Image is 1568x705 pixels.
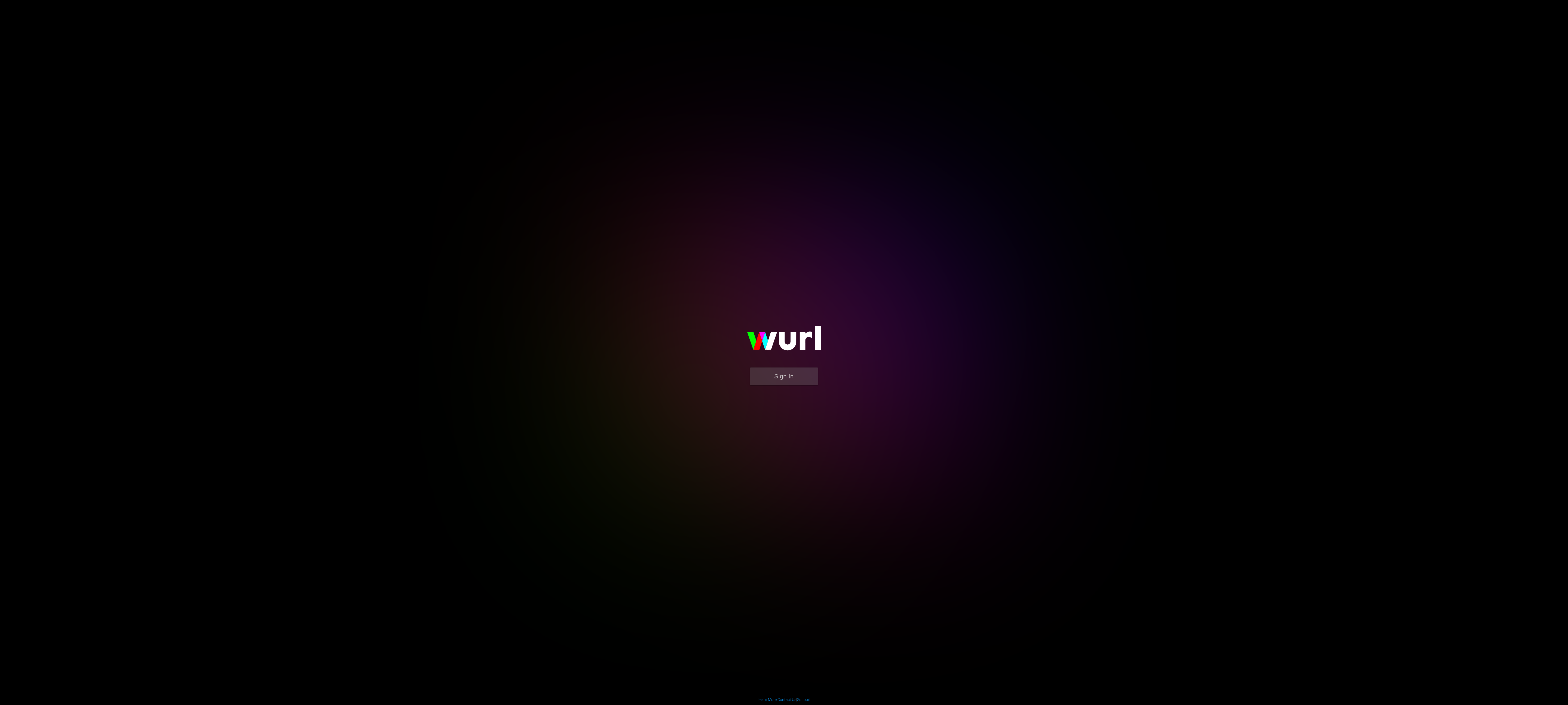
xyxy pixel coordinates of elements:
[797,697,811,702] a: Support
[730,314,838,367] img: wurl-logo-on-black-223613ac3d8ba8fe6dc639794a292ebdb59501304c7dfd60c99c58986ef67473.svg
[750,367,818,385] button: Sign In
[758,697,811,702] div: | |
[777,697,796,702] a: Contact Us
[758,697,777,702] a: Learn More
